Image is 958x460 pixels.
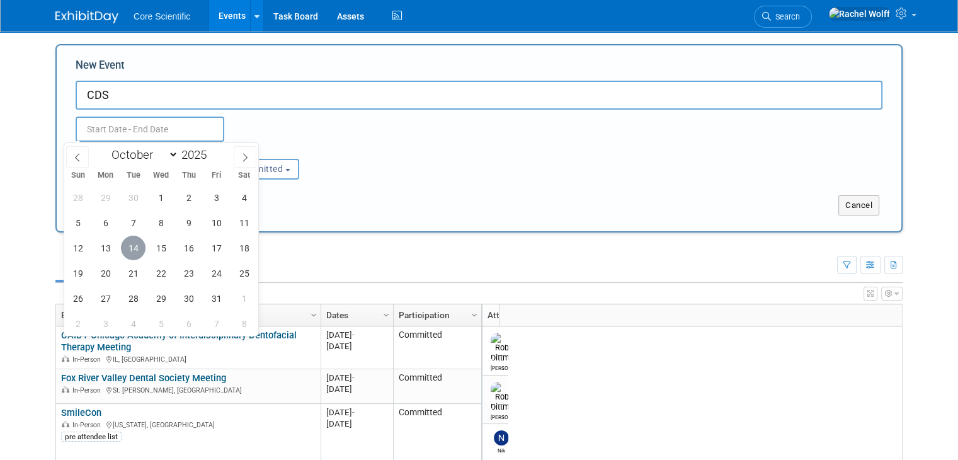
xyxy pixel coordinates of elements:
input: Name of Trade Show / Conference [76,81,882,110]
span: October 23, 2025 [176,261,201,285]
div: IL, [GEOGRAPHIC_DATA] [61,354,315,364]
a: Upcoming22 [55,256,129,280]
span: October 11, 2025 [232,210,256,235]
span: October 10, 2025 [204,210,229,235]
div: [DATE] [326,330,387,340]
a: Participation [399,304,473,326]
img: Rachel Wolff [828,7,891,21]
span: October 2, 2025 [176,185,201,210]
span: October 13, 2025 [93,236,118,260]
a: CAIDT Chicago Academy of Interdisciplinary Dentofacial Therapy Meeting [61,330,297,353]
div: [DATE] [326,372,387,383]
img: In-Person Event [62,355,69,362]
span: Mon [92,171,120,180]
img: In-Person Event [62,421,69,427]
span: October 6, 2025 [93,210,118,235]
span: Column Settings [469,310,479,320]
span: October 19, 2025 [66,261,90,285]
a: Attendees [488,304,600,326]
span: November 1, 2025 [232,286,256,311]
span: October 24, 2025 [204,261,229,285]
span: October 26, 2025 [66,286,90,311]
span: In-Person [72,386,105,394]
span: - [352,373,355,382]
img: Robert Dittmann [491,333,523,363]
span: October 15, 2025 [149,236,173,260]
div: St. [PERSON_NAME], [GEOGRAPHIC_DATA] [61,384,315,395]
span: September 29, 2025 [93,185,118,210]
span: November 7, 2025 [204,311,229,336]
span: November 8, 2025 [232,311,256,336]
span: September 30, 2025 [121,185,145,210]
span: November 6, 2025 [176,311,201,336]
div: [US_STATE], [GEOGRAPHIC_DATA] [61,419,315,430]
span: October 1, 2025 [149,185,173,210]
div: Robert Dittmann [491,412,513,420]
div: Participation: [214,142,333,158]
div: Attendance / Format: [76,142,195,158]
span: Thu [175,171,203,180]
div: Nik Koelblinger [491,446,513,454]
span: Fri [203,171,231,180]
span: October 21, 2025 [121,261,145,285]
img: Robert Dittmann [491,382,523,412]
img: ExhibitDay [55,11,118,23]
a: Column Settings [468,304,482,323]
span: October 22, 2025 [149,261,173,285]
span: October 16, 2025 [176,236,201,260]
span: Tue [120,171,147,180]
label: New Event [76,58,125,78]
span: Core Scientific [134,11,190,21]
span: October 17, 2025 [204,236,229,260]
span: In-Person [72,421,105,429]
input: Start Date - End Date [76,117,224,142]
span: October 9, 2025 [176,210,201,235]
span: October 14, 2025 [121,236,145,260]
a: Column Settings [307,304,321,323]
button: Cancel [838,195,879,216]
span: October 5, 2025 [66,210,90,235]
span: October 30, 2025 [176,286,201,311]
span: September 28, 2025 [66,185,90,210]
span: - [352,408,355,417]
input: Year [178,147,216,162]
span: October 25, 2025 [232,261,256,285]
span: November 3, 2025 [93,311,118,336]
a: SmileCon [61,407,101,418]
span: November 2, 2025 [66,311,90,336]
div: [DATE] [326,384,387,394]
span: October 8, 2025 [149,210,173,235]
span: October 18, 2025 [232,236,256,260]
select: Month [106,147,178,163]
span: Column Settings [309,310,319,320]
span: Sat [231,171,258,180]
span: November 4, 2025 [121,311,145,336]
span: October 28, 2025 [121,286,145,311]
span: October 4, 2025 [232,185,256,210]
span: In-Person [72,355,105,364]
span: October 12, 2025 [66,236,90,260]
img: In-Person Event [62,386,69,393]
a: Dates [326,304,385,326]
div: Robert Dittmann [491,363,513,371]
a: Search [754,6,812,28]
td: Committed [393,326,481,369]
a: Fox River Valley Dental Society Meeting [61,372,226,384]
div: [DATE] [326,418,387,429]
span: October 7, 2025 [121,210,145,235]
span: Search [771,12,800,21]
td: Committed [393,369,481,404]
div: [DATE] [326,407,387,418]
span: Wed [147,171,175,180]
div: [DATE] [326,341,387,352]
a: Column Settings [380,304,394,323]
span: October 29, 2025 [149,286,173,311]
span: Column Settings [381,310,391,320]
span: October 3, 2025 [204,185,229,210]
img: Nik Koelblinger [494,430,509,446]
span: - [352,330,355,340]
div: pre attendee list [61,432,122,442]
span: Sun [64,171,92,180]
a: Event [61,304,312,326]
span: November 5, 2025 [149,311,173,336]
